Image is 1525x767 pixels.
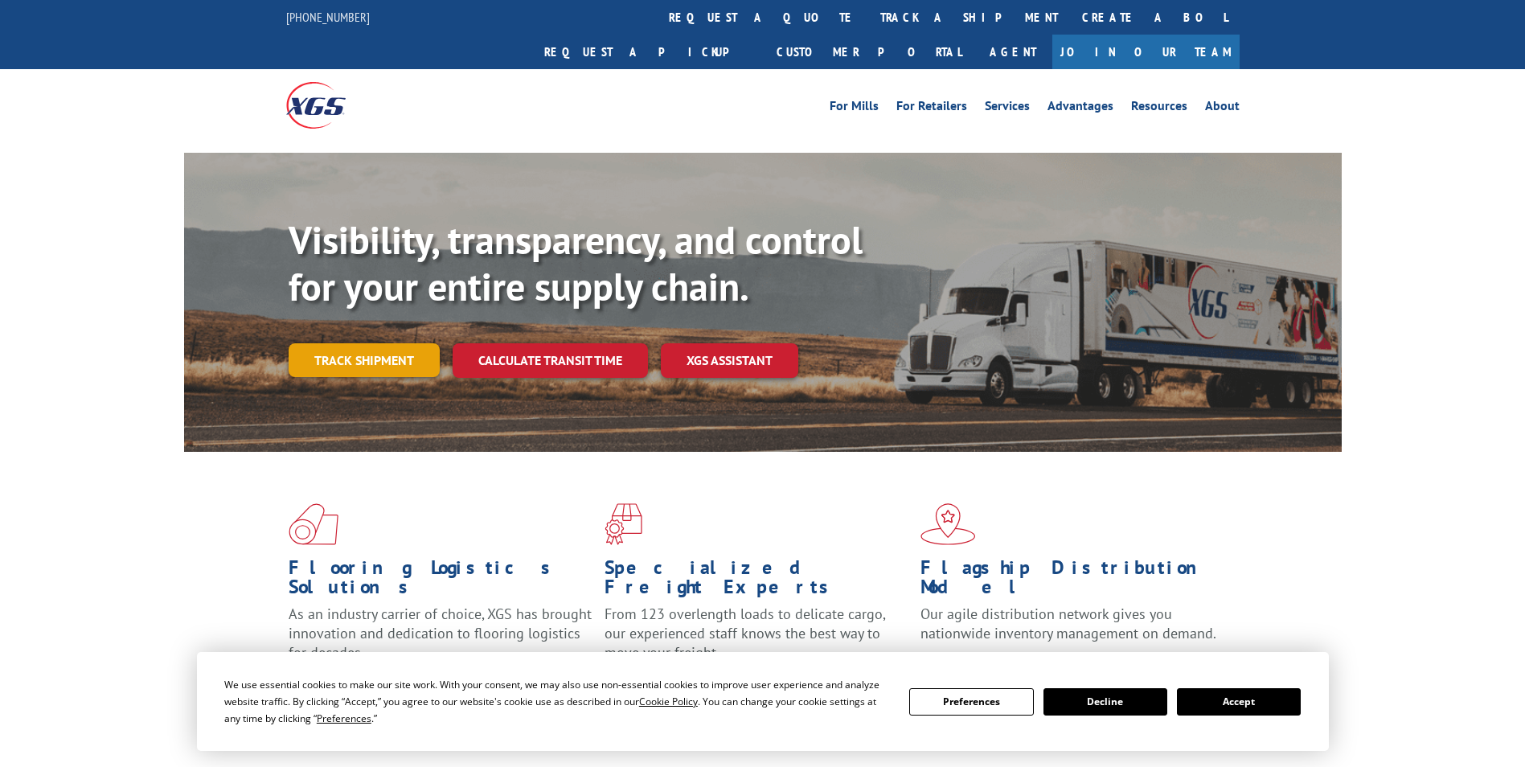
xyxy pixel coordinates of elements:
button: Accept [1177,688,1301,716]
div: We use essential cookies to make our site work. With your consent, we may also use non-essential ... [224,676,890,727]
img: xgs-icon-focused-on-flooring-red [605,503,642,545]
a: Calculate transit time [453,343,648,378]
span: Preferences [317,712,371,725]
b: Visibility, transparency, and control for your entire supply chain. [289,215,863,311]
img: xgs-icon-flagship-distribution-model-red [920,503,976,545]
img: xgs-icon-total-supply-chain-intelligence-red [289,503,338,545]
a: [PHONE_NUMBER] [286,9,370,25]
h1: Flooring Logistics Solutions [289,558,592,605]
a: Services [985,100,1030,117]
a: Customer Portal [765,35,974,69]
a: About [1205,100,1240,117]
div: Cookie Consent Prompt [197,652,1329,751]
a: Resources [1131,100,1187,117]
h1: Flagship Distribution Model [920,558,1224,605]
a: Agent [974,35,1052,69]
span: Our agile distribution network gives you nationwide inventory management on demand. [920,605,1216,642]
a: Request a pickup [532,35,765,69]
a: For Retailers [896,100,967,117]
a: Join Our Team [1052,35,1240,69]
a: XGS ASSISTANT [661,343,798,378]
span: As an industry carrier of choice, XGS has brought innovation and dedication to flooring logistics... [289,605,592,662]
a: Advantages [1047,100,1113,117]
h1: Specialized Freight Experts [605,558,908,605]
a: For Mills [830,100,879,117]
button: Preferences [909,688,1033,716]
button: Decline [1043,688,1167,716]
p: From 123 overlength loads to delicate cargo, our experienced staff knows the best way to move you... [605,605,908,676]
span: Cookie Policy [639,695,698,708]
a: Track shipment [289,343,440,377]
